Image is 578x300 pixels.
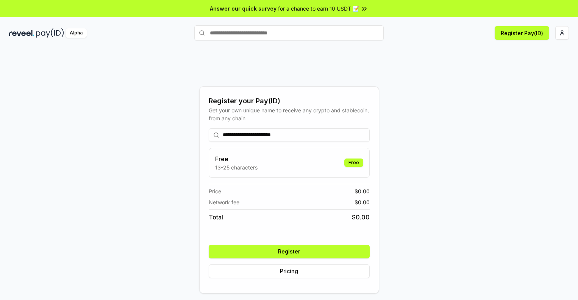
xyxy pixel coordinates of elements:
[209,264,370,278] button: Pricing
[209,106,370,122] div: Get your own unique name to receive any crypto and stablecoin, from any chain
[66,28,87,38] div: Alpha
[355,198,370,206] span: $ 0.00
[344,159,363,167] div: Free
[495,26,549,40] button: Register Pay(ID)
[355,187,370,195] span: $ 0.00
[209,213,223,222] span: Total
[209,187,221,195] span: Price
[215,163,258,171] p: 13-25 characters
[215,154,258,163] h3: Free
[9,28,34,38] img: reveel_dark
[209,198,239,206] span: Network fee
[209,245,370,258] button: Register
[210,5,277,12] span: Answer our quick survey
[278,5,359,12] span: for a chance to earn 10 USDT 📝
[209,96,370,106] div: Register your Pay(ID)
[352,213,370,222] span: $ 0.00
[36,28,64,38] img: pay_id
